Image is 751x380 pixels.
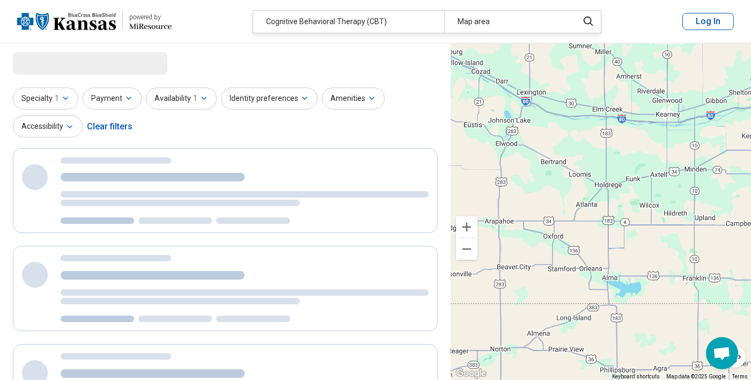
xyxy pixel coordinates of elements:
[17,9,172,34] a: Blue Cross Blue Shield Kansaspowered by
[83,87,142,109] button: Payment
[55,93,59,104] span: 1
[13,52,103,74] span: Loading...
[13,87,78,109] button: Specialty1
[732,374,748,379] a: Terms (opens in new tab)
[666,374,726,379] span: Map data ©2025 Google
[456,216,477,238] button: Zoom in
[682,13,734,30] button: Log In
[221,87,318,109] button: Identity preferences
[17,9,116,34] img: Blue Cross Blue Shield Kansas
[444,11,571,33] div: Map area
[129,12,172,22] div: powered by
[146,87,217,109] button: Availability1
[87,114,132,140] div: Clear filters
[456,238,477,260] button: Zoom out
[13,115,83,137] button: Accessibility
[253,11,444,33] div: Cognitive Behavioral Therapy (CBT)
[193,93,197,104] span: 1
[322,87,385,109] button: Amenities
[706,337,738,369] div: Open chat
